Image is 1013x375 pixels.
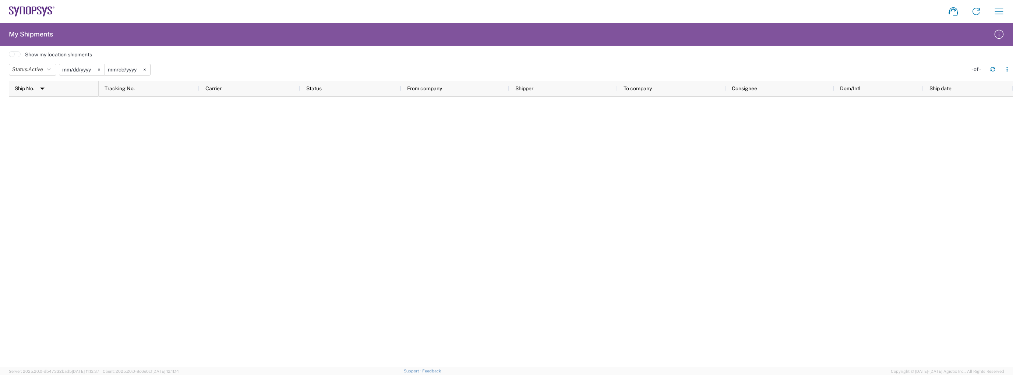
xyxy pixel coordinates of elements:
div: - of - [971,66,984,73]
input: Not set [59,64,105,75]
span: Consignee [732,85,757,91]
button: Status:Active [9,64,56,76]
label: Show my location shipments [25,51,92,58]
input: Not set [105,64,150,75]
span: To company [624,85,652,91]
span: Shipper [515,85,533,91]
span: Client: 2025.20.0-8c6e0cf [103,369,179,374]
span: Tracking No. [105,85,135,91]
span: Dom/Intl [840,85,861,91]
span: Server: 2025.20.0-db47332bad5 [9,369,99,374]
span: Ship No. [15,85,34,91]
span: Ship date [929,85,952,91]
span: Active [28,66,43,72]
span: Carrier [205,85,222,91]
span: [DATE] 12:11:14 [152,369,179,374]
h2: My Shipments [9,30,53,39]
span: Copyright © [DATE]-[DATE] Agistix Inc., All Rights Reserved [891,368,1004,375]
img: arrow-dropdown.svg [36,83,48,94]
a: Support [404,369,422,373]
span: From company [407,85,442,91]
span: [DATE] 11:13:37 [72,369,99,374]
span: Status [306,85,322,91]
a: Feedback [422,369,441,373]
